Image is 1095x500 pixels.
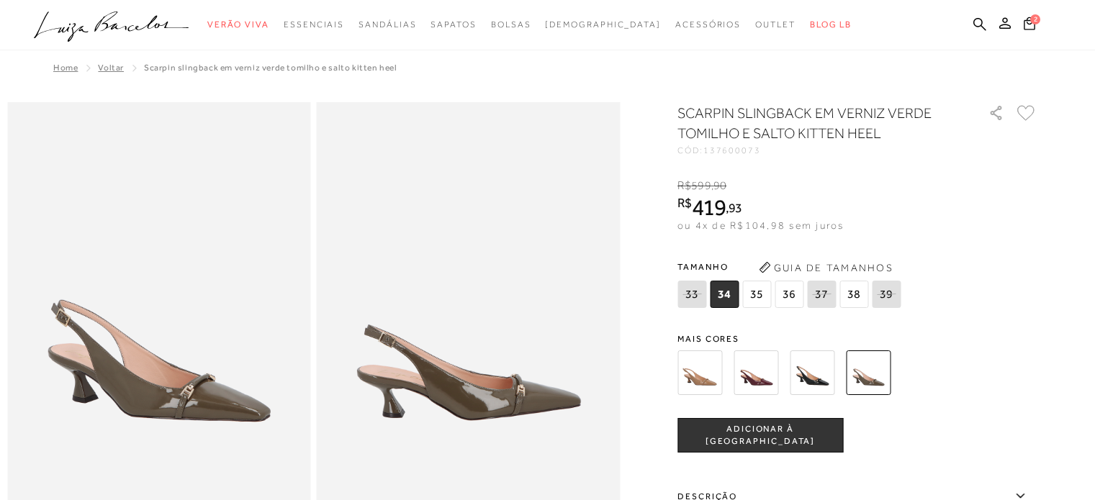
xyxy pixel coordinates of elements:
span: 93 [729,200,742,215]
span: 33 [677,281,706,308]
a: categoryNavScreenReaderText [755,12,796,38]
button: ADICIONAR À [GEOGRAPHIC_DATA] [677,418,843,453]
a: categoryNavScreenReaderText [491,12,531,38]
h1: SCARPIN SLINGBACK EM VERNIZ VERDE TOMILHO E SALTO KITTEN HEEL [677,103,947,143]
span: 137600073 [703,145,761,155]
span: 36 [775,281,803,308]
a: categoryNavScreenReaderText [431,12,476,38]
span: Tamanho [677,256,904,278]
span: 39 [872,281,901,308]
span: 2 [1030,14,1040,24]
span: 37 [807,281,836,308]
img: SCARPIN SLINGBACK EM VERNIZ MARSALA E SALTO KITTEN HEEL [734,350,778,395]
a: Voltar [98,63,124,73]
span: 90 [713,179,726,192]
button: 2 [1019,16,1040,35]
span: ou 4x de R$104,98 sem juros [677,219,844,231]
a: categoryNavScreenReaderText [359,12,416,38]
span: Verão Viva [207,19,269,29]
span: Essenciais [284,19,344,29]
a: categoryNavScreenReaderText [675,12,741,38]
img: SCARPIN SLINGBACK EM VERNIZ VERDE TOMILHO E SALTO KITTEN HEEL [846,350,891,395]
a: Home [53,63,78,73]
span: Acessórios [675,19,741,29]
i: R$ [677,179,691,192]
span: 34 [710,281,739,308]
span: Bolsas [491,19,531,29]
span: SCARPIN SLINGBACK EM VERNIZ VERDE TOMILHO E SALTO KITTEN HEEL [144,63,397,73]
span: [DEMOGRAPHIC_DATA] [545,19,661,29]
span: 35 [742,281,771,308]
div: CÓD: [677,146,965,155]
a: BLOG LB [810,12,852,38]
span: Sapatos [431,19,476,29]
span: 38 [839,281,868,308]
button: Guia de Tamanhos [754,256,898,279]
span: Mais cores [677,335,1037,343]
span: 419 [692,194,726,220]
span: Sandálias [359,19,416,29]
i: R$ [677,196,692,209]
span: Outlet [755,19,796,29]
a: categoryNavScreenReaderText [284,12,344,38]
a: noSubCategoriesText [545,12,661,38]
i: , [726,201,742,214]
span: BLOG LB [810,19,852,29]
img: SCARPIN SLINGBACK EM VERNIZ BEGE ARGILA E SALTO KITTEN HEEL [677,350,722,395]
img: SCARPIN SLINGBACK EM VERNIZ PRETO E SALTO KITTEN HEEL [790,350,834,395]
span: ADICIONAR À [GEOGRAPHIC_DATA] [678,423,842,448]
span: 599 [691,179,711,192]
a: categoryNavScreenReaderText [207,12,269,38]
i: , [711,179,727,192]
